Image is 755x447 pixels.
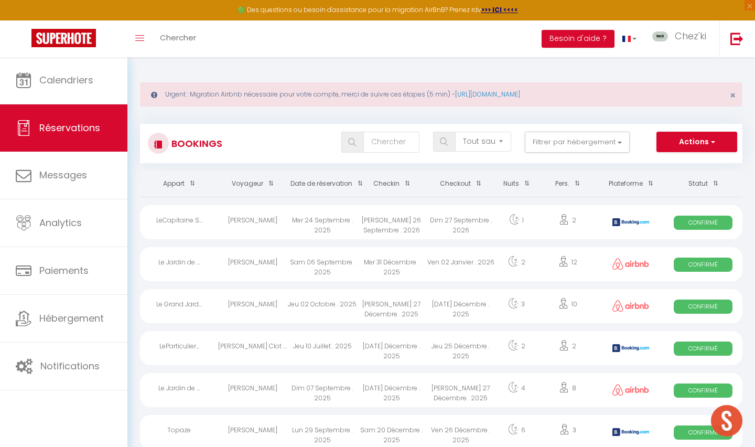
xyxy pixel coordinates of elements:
[426,171,495,197] th: Sort by checkout
[644,20,719,57] a: ... Chez'ki
[39,168,87,182] span: Messages
[495,171,537,197] th: Sort by nights
[39,121,100,134] span: Réservations
[711,405,742,437] div: Ouvrir le chat
[160,32,196,43] span: Chercher
[169,132,222,155] h3: Bookings
[39,216,82,229] span: Analytics
[656,132,737,153] button: Actions
[140,82,742,107] div: Urgent : Migration Airbnb nécessaire pour votre compte, merci de suivre ces étapes (5 min) -
[39,264,89,277] span: Paiements
[152,20,204,57] a: Chercher
[730,89,736,102] span: ×
[31,29,96,47] img: Super Booking
[537,171,598,197] th: Sort by people
[455,90,520,99] a: [URL][DOMAIN_NAME]
[357,171,426,197] th: Sort by checkin
[652,31,668,41] img: ...
[218,171,287,197] th: Sort by guest
[363,132,419,153] input: Chercher
[675,29,706,42] span: Chez'ki
[288,171,357,197] th: Sort by booking date
[730,91,736,100] button: Close
[598,171,664,197] th: Sort by channel
[664,171,742,197] th: Sort by status
[140,171,218,197] th: Sort by rentals
[39,312,104,325] span: Hébergement
[525,132,630,153] button: Filtrer par hébergement
[542,30,614,48] button: Besoin d'aide ?
[40,359,100,372] span: Notifications
[39,73,93,87] span: Calendriers
[730,32,743,45] img: logout
[481,5,518,14] a: >>> ICI <<<<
